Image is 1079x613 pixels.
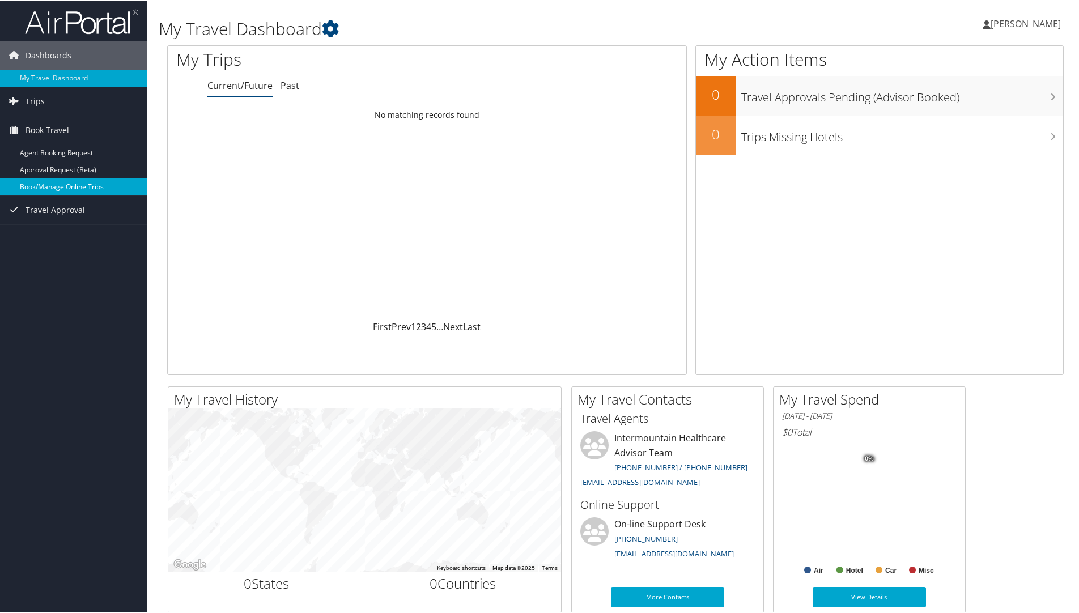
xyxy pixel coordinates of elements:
a: Past [281,78,299,91]
a: 5 [431,320,436,332]
tspan: 0% [865,454,874,461]
a: [PHONE_NUMBER] / [PHONE_NUMBER] [614,461,747,471]
span: Trips [26,86,45,114]
a: [EMAIL_ADDRESS][DOMAIN_NAME] [580,476,700,486]
text: Misc [919,565,934,573]
span: $0 [782,425,792,437]
a: 0Travel Approvals Pending (Advisor Booked) [696,75,1063,114]
h3: Travel Approvals Pending (Advisor Booked) [741,83,1063,104]
button: Keyboard shortcuts [437,563,486,571]
li: On-line Support Desk [575,516,761,563]
h1: My Action Items [696,46,1063,70]
h3: Trips Missing Hotels [741,122,1063,144]
li: Intermountain Healthcare Advisor Team [575,430,761,491]
span: Travel Approval [26,195,85,223]
td: No matching records found [168,104,686,124]
a: View Details [813,586,926,606]
a: 3 [421,320,426,332]
span: 0 [244,573,252,591]
text: Hotel [846,565,863,573]
h2: 0 [696,124,736,143]
h2: My Travel Spend [779,389,965,408]
a: [PHONE_NUMBER] [614,533,678,543]
a: [EMAIL_ADDRESS][DOMAIN_NAME] [614,547,734,557]
a: Prev [392,320,411,332]
a: 1 [411,320,416,332]
img: Google [171,556,209,571]
h2: My Travel Contacts [577,389,763,408]
h2: 0 [696,84,736,103]
a: Terms (opens in new tab) [542,564,558,570]
img: airportal-logo.png [25,7,138,34]
a: [PERSON_NAME] [983,6,1072,40]
h1: My Travel Dashboard [159,16,768,40]
h1: My Trips [176,46,462,70]
a: 0Trips Missing Hotels [696,114,1063,154]
h6: [DATE] - [DATE] [782,410,957,420]
a: First [373,320,392,332]
h6: Total [782,425,957,437]
h2: States [177,573,356,592]
h3: Travel Agents [580,410,755,425]
span: … [436,320,443,332]
text: Air [814,565,823,573]
a: Next [443,320,463,332]
h2: My Travel History [174,389,561,408]
a: 4 [426,320,431,332]
text: Car [885,565,897,573]
span: [PERSON_NAME] [991,16,1061,29]
span: Dashboards [26,40,71,69]
h2: Countries [373,573,553,592]
a: Open this area in Google Maps (opens a new window) [171,556,209,571]
a: 2 [416,320,421,332]
a: Current/Future [207,78,273,91]
h3: Online Support [580,496,755,512]
span: Book Travel [26,115,69,143]
a: Last [463,320,481,332]
span: Map data ©2025 [492,564,535,570]
span: 0 [430,573,437,591]
a: More Contacts [611,586,724,606]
